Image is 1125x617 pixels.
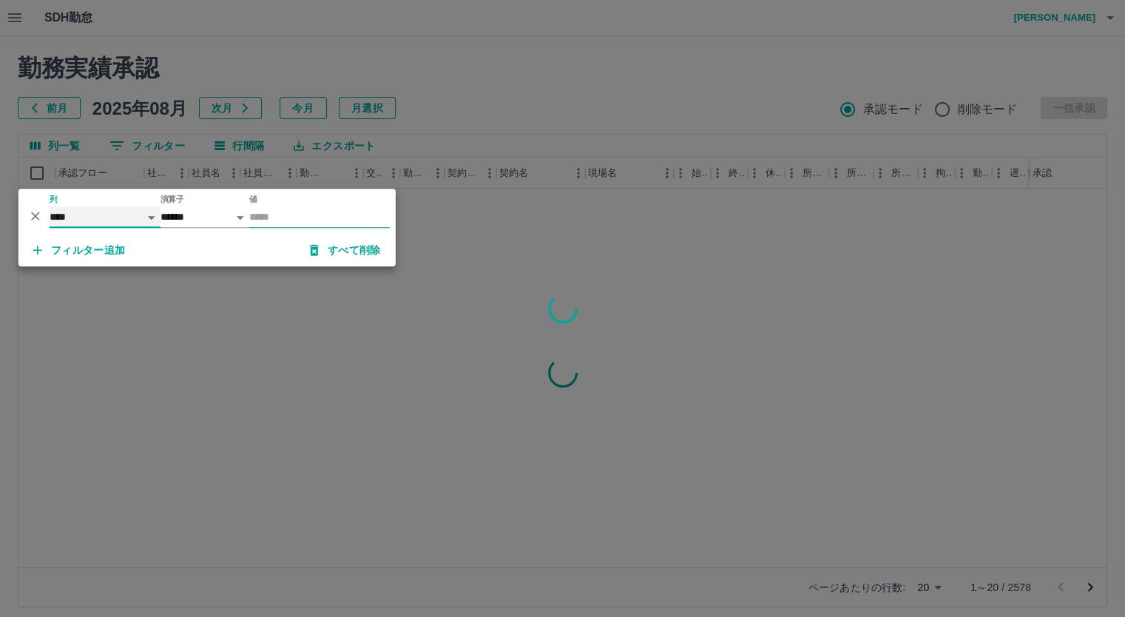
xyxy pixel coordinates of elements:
[24,205,47,227] button: 削除
[21,237,138,263] button: フィルター追加
[161,194,184,205] label: 演算子
[249,194,257,205] label: 値
[50,194,58,205] label: 列
[298,237,393,263] button: すべて削除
